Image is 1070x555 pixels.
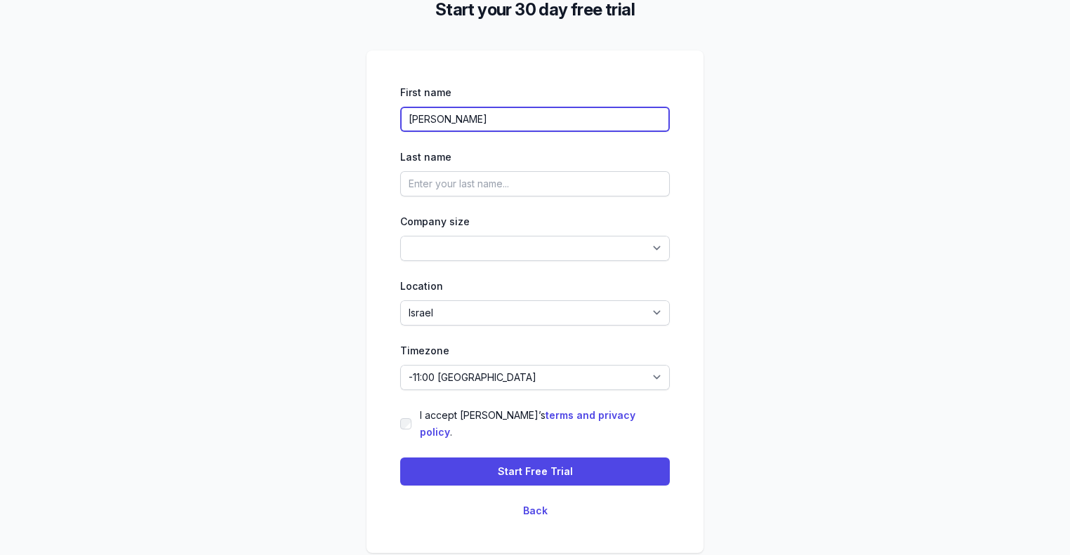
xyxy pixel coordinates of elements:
div: First name [400,84,670,101]
span: Start Free Trial [498,463,573,480]
a: terms and privacy policy [420,409,635,438]
input: Enter your first name... [400,107,670,132]
button: Start Free Trial [400,457,670,486]
div: Location [400,278,670,295]
div: Company size [400,213,670,230]
input: Enter your last name... [400,171,670,196]
div: Last name [400,149,670,166]
label: I accept [PERSON_NAME]’s . [420,407,670,441]
div: Timezone [400,342,670,359]
button: Back [523,502,548,519]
